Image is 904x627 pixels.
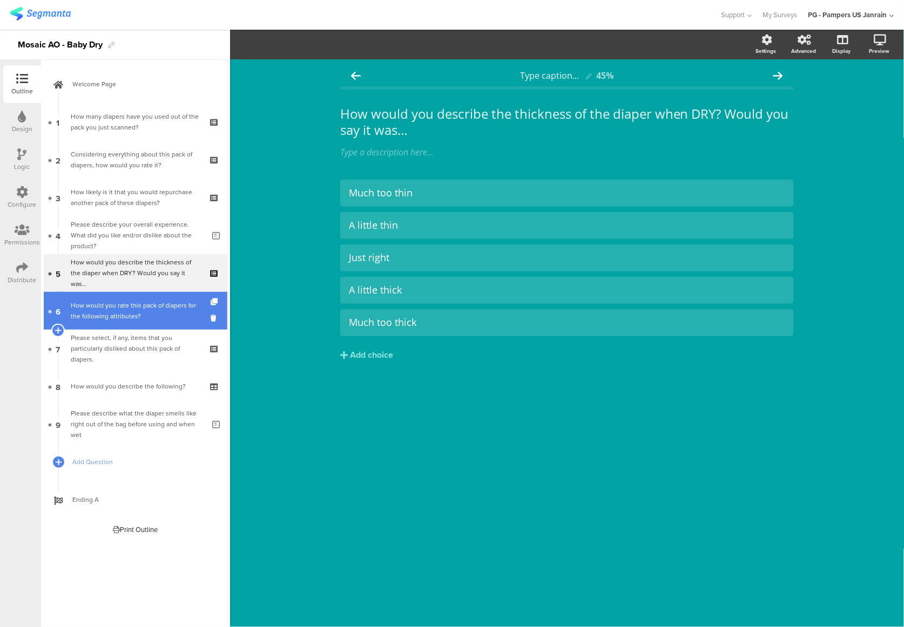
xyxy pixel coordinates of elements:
[56,343,60,355] span: 7
[808,10,887,20] div: PG - Pampers US Janrain
[12,124,32,134] div: Design
[44,292,227,330] a: 6 How would you rate this pack of diapers for the following attributes?
[869,47,890,55] div: Preview
[44,481,227,519] a: Ending A
[44,330,227,367] a: 7 Please select, if any, items that you particularly disliked about this pack of diapers.
[56,192,60,203] span: 3
[56,229,60,241] span: 4
[71,408,204,440] div: Please describe what the diaper smells like right out of the bag before using and when wet
[792,47,817,55] div: Advanced
[71,111,200,133] div: How many diapers have you used out of the pack you just scanned?
[44,367,227,405] a: 8 How would you describe the following?
[8,200,37,209] div: Configure
[44,254,227,292] a: 5 How would you describe the thickness of the diaper when DRY? Would you say it was…
[44,216,227,254] a: 4 Please describe your overall experience. What did you like and/or dislike about the product?
[72,456,211,467] span: Add Question
[756,47,777,55] div: Settings
[71,381,200,392] div: How would you describe the following?
[113,524,158,535] div: Print Outline
[44,179,227,216] a: 3 How likely is it that you would repurchase another pack of these diapers?
[71,332,200,365] div: Please select, if any, items that you particularly disliked about this pack of diapers.
[521,70,579,81] span: Type caption...
[71,300,200,322] div: How would you rate this pack of diapers for the following attributes?
[350,350,393,361] div: Add choice
[71,257,200,289] div: How would you describe the thickness of the diaper when DRY? Would you say it was…
[11,86,33,96] div: Outline
[349,187,785,199] div: Much too thin
[56,154,60,166] span: 2
[833,47,851,55] div: Display
[10,7,71,21] img: segmanta logo
[349,219,785,231] div: A little thin
[56,267,60,279] span: 5
[72,79,211,90] span: Welcome Page
[349,251,785,264] div: Just right
[71,219,204,251] div: Please describe your overall experience. What did you like and/or dislike about the product?
[349,284,785,296] div: A little thick
[211,313,220,323] i: Delete
[44,141,227,179] a: 2 Considering everything about this pack of diapers, how would you rate it?
[56,380,60,392] span: 8
[340,342,794,369] button: Add choice
[44,103,227,141] a: 1 How many diapers have you used out of the pack you just scanned?
[71,149,200,171] div: Considering everything about this pack of diapers, how would you rate it?
[44,405,227,443] a: 9 Please describe what the diaper smells like right out of the bag before using and when wet
[44,65,227,103] a: Welcome Page
[72,494,211,505] span: Ending A
[340,146,794,158] div: Type a description here...
[340,106,794,138] p: How would you describe the thickness of the diaper when DRY? Would you say it was…
[721,10,745,20] span: Support
[56,418,60,430] span: 9
[211,298,220,305] i: Duplicate
[71,187,200,208] div: How likely is it that you would repurchase another pack of these diapers?
[4,237,40,247] div: Permissions
[18,36,103,53] div: Mosaic AO - Baby Dry
[349,316,785,329] div: Much too thick
[8,275,37,285] div: Distribute
[15,162,30,172] div: Logic
[597,70,614,81] div: 45%
[57,116,60,128] span: 1
[56,305,60,317] span: 6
